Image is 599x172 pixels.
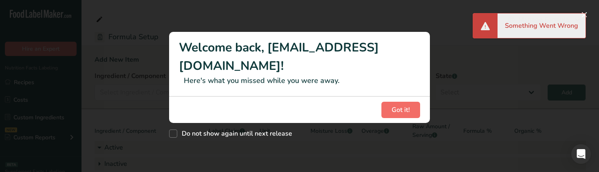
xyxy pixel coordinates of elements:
[392,105,410,115] span: Got it!
[179,75,420,86] p: Here's what you missed while you were away.
[177,130,292,138] span: Do not show again until next release
[498,13,586,38] div: Something Went Wrong
[571,144,591,164] div: Open Intercom Messenger
[179,38,420,75] h1: Welcome back, [EMAIL_ADDRESS][DOMAIN_NAME]!
[381,102,420,118] button: Got it!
